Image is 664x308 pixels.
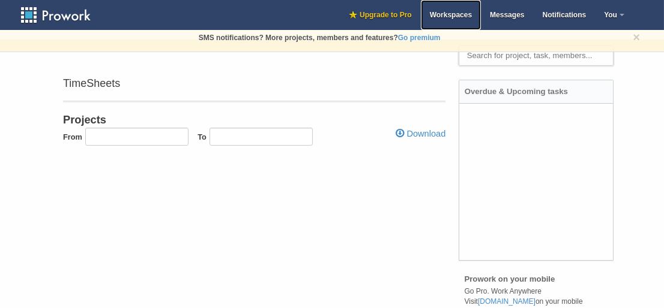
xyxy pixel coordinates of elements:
b: Projects [63,113,106,126]
a: Download [396,128,445,140]
a: [DOMAIN_NAME] [478,297,536,306]
img: logo.png [20,6,106,25]
span: Workspaces [430,11,472,19]
h4: TimeSheets [63,67,445,101]
p: SMS notifications? More projects, members and features? [6,33,652,43]
div: Overdue & Upcoming tasks [459,80,614,103]
label: From [63,132,82,143]
a: × [633,30,640,44]
input: Search for project, task, members... [459,46,614,66]
span: Notifications [543,11,587,19]
span: Messages [490,11,524,19]
label: To [198,132,207,143]
h4: Prowork on your mobile [465,275,614,284]
a: Go premium [398,34,441,42]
